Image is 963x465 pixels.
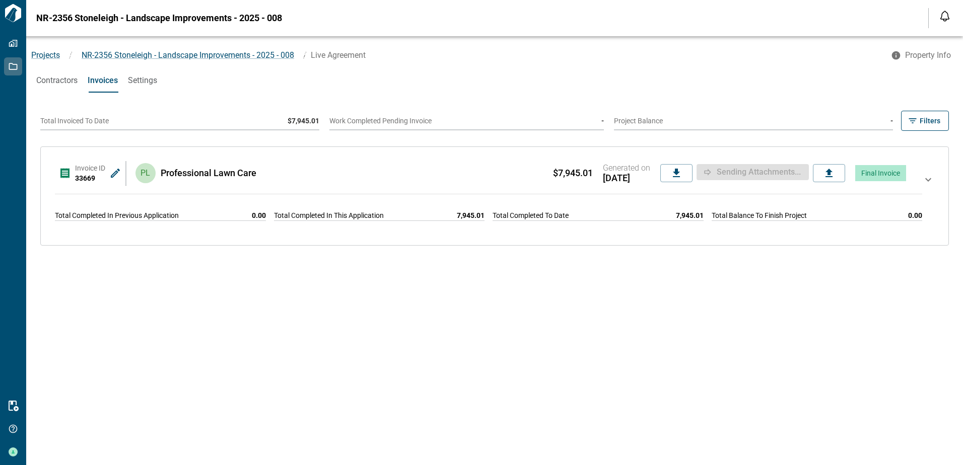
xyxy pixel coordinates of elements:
[128,75,157,86] span: Settings
[603,173,650,183] span: [DATE]
[141,167,150,179] p: PL
[601,117,604,125] span: -
[920,116,940,126] span: Filters
[161,168,256,178] span: Professional Lawn Care
[26,68,963,93] div: base tabs
[890,117,893,125] span: -
[75,164,105,172] span: Invoice ID
[614,117,663,125] span: Project Balance
[603,163,650,173] span: Generated on
[274,210,384,220] span: Total Completed In This Application
[31,50,60,60] a: Projects
[88,75,118,86] span: Invoices
[905,50,951,60] span: Property Info
[553,168,593,178] span: $7,945.01
[712,210,807,220] span: Total Balance To Finish Project
[288,117,319,125] span: $7,945.01
[885,46,959,64] button: Property Info
[55,210,179,220] span: Total Completed In Previous Application
[908,210,922,220] span: 0.00
[329,117,432,125] span: Work Completed Pending Invoice
[26,49,885,61] nav: breadcrumb
[252,210,266,220] span: 0.00
[937,8,953,24] button: Open notification feed
[861,169,900,177] span: Final Invoice
[311,50,366,60] span: Live Agreement
[36,75,78,86] span: Contractors
[457,210,485,220] span: 7,945.01
[493,210,569,220] span: Total Completed To Date
[75,174,95,182] span: 33669
[40,117,109,125] span: Total Invoiced To Date
[901,111,949,131] button: Filters
[676,210,704,220] span: 7,945.01
[36,13,282,23] span: NR-2356 Stoneleigh - Landscape Improvements - 2025 - 008
[51,155,938,237] div: Invoice ID33669PLProfessional Lawn Care $7,945.01Generated on[DATE]Sending attachments...Final In...
[82,50,294,60] span: NR-2356 Stoneleigh - Landscape Improvements - 2025 - 008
